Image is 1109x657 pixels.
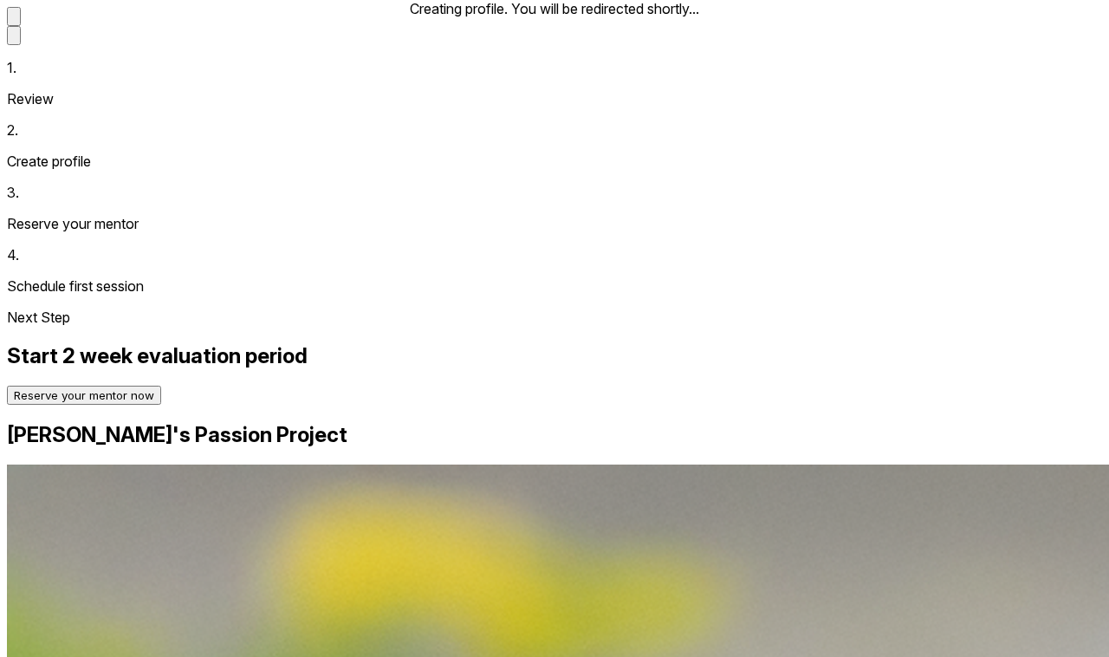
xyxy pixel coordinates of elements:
[7,309,1102,326] div: Next Step
[7,422,1102,447] h2: [PERSON_NAME]'s Passion Project
[7,277,1102,295] p: Schedule first session
[7,343,1102,368] h2: Start 2 week evaluation period
[7,59,1102,76] p: 1.
[7,7,21,26] button: profile picture
[7,215,1102,232] p: Reserve your mentor
[7,184,1102,201] p: 3.
[7,153,1102,170] p: Create profile
[7,386,161,405] button: Reserve your mentor now
[7,90,1102,107] p: Review
[7,121,1102,139] p: 2.
[7,246,1102,263] p: 4.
